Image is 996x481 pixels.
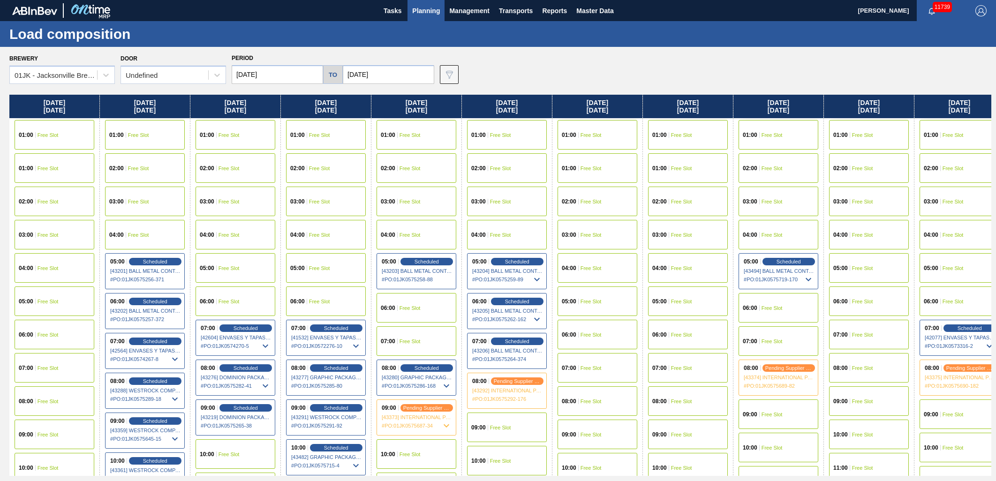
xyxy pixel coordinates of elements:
[309,132,330,138] span: Free Slot
[562,232,576,238] span: 03:00
[371,95,461,118] div: [DATE] [DATE]
[552,95,642,118] div: [DATE] [DATE]
[777,259,801,264] span: Scheduled
[309,299,330,304] span: Free Slot
[505,338,529,344] span: Scheduled
[733,95,823,118] div: [DATE] [DATE]
[290,132,305,138] span: 01:00
[652,165,667,171] span: 01:00
[201,365,215,371] span: 08:00
[471,425,486,430] span: 09:00
[472,299,487,304] span: 06:00
[562,299,576,304] span: 05:00
[382,414,452,420] span: [43373] INTERNATIONAL PAPER COMPANY - 0008369268
[581,432,602,437] span: Free Slot
[200,299,214,304] span: 06:00
[324,445,348,451] span: Scheduled
[449,5,490,16] span: Management
[743,199,757,204] span: 03:00
[19,432,33,437] span: 09:00
[852,232,873,238] span: Free Slot
[744,375,814,380] span: [43374] INTERNATIONAL PAPER COMPANY - 0008369268
[762,305,783,311] span: Free Slot
[743,132,757,138] span: 01:00
[943,299,964,304] span: Free Slot
[381,338,395,344] span: 07:00
[490,425,511,430] span: Free Slot
[234,405,258,411] span: Scheduled
[652,432,667,437] span: 09:00
[232,55,253,61] span: Period
[219,165,240,171] span: Free Slot
[494,378,541,384] span: pending supplier review
[324,325,348,331] span: Scheduled
[38,465,59,471] span: Free Slot
[925,335,995,340] span: [42077] ENVASES Y TAPAS MODELO S A DE - 0008257397
[490,458,511,464] span: Free Slot
[109,199,124,204] span: 03:00
[581,299,602,304] span: Free Slot
[562,265,576,271] span: 04:00
[581,132,602,138] span: Free Slot
[382,365,396,371] span: 08:00
[762,412,783,417] span: Free Slot
[743,165,757,171] span: 02:00
[833,365,848,371] span: 08:00
[946,365,993,371] span: pending supplier review
[762,199,783,204] span: Free Slot
[472,353,543,365] span: # PO : 01JK0575264-374
[110,308,181,314] span: [43202] BALL METAL CONTAINER GROUP - 0008221649
[581,165,602,171] span: Free Slot
[762,338,783,344] span: Free Slot
[671,132,692,138] span: Free Slot
[472,378,487,384] span: 08:00
[671,299,692,304] span: Free Slot
[38,398,59,404] span: Free Slot
[472,259,487,264] span: 05:00
[943,232,964,238] span: Free Slot
[38,232,59,238] span: Free Slot
[824,95,914,118] div: [DATE] [DATE]
[472,338,487,344] span: 07:00
[490,132,511,138] span: Free Slot
[472,393,543,405] span: # PO : 01JK0575292-176
[943,412,964,417] span: Free Slot
[744,274,814,285] span: # PO : 01JK0575719-170
[9,95,99,118] div: [DATE] [DATE]
[924,299,938,304] span: 06:00
[309,165,330,171] span: Free Slot
[234,365,258,371] span: Scheduled
[110,348,181,353] span: [42564] ENVASES Y TAPAS MODELO S A DE - 0008257397
[652,265,667,271] span: 04:00
[925,365,939,371] span: 08:00
[400,305,421,311] span: Free Slot
[975,5,987,16] img: Logout
[400,132,421,138] span: Free Slot
[110,388,181,393] span: [43288] WESTROCK COMPANY - FOLDING CAR - 0008219776
[943,165,964,171] span: Free Slot
[743,445,757,451] span: 10:00
[201,340,271,352] span: # PO : 01JK0574270-5
[744,268,814,274] span: [43494] BALL METAL CONTAINER GROUP - 0008221649
[38,165,59,171] span: Free Slot
[852,132,873,138] span: Free Slot
[219,132,240,138] span: Free Slot
[291,414,362,420] span: [43291] WESTROCK COMPANY - FOLDING CAR - 0008219776
[219,232,240,238] span: Free Slot
[576,5,613,16] span: Master Data
[671,165,692,171] span: Free Slot
[201,380,271,391] span: # PO : 01JK0575282-41
[343,65,434,84] input: mm/dd/yyyy
[110,418,125,424] span: 09:00
[743,338,757,344] span: 07:00
[762,165,783,171] span: Free Slot
[833,432,848,437] span: 10:00
[562,199,576,204] span: 02:00
[400,232,421,238] span: Free Slot
[110,314,181,325] span: # PO : 01JK0575257-372
[924,412,938,417] span: 09:00
[382,274,452,285] span: # PO : 01JK0575258-88
[110,299,125,304] span: 06:00
[143,378,167,384] span: Scheduled
[490,232,511,238] span: Free Slot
